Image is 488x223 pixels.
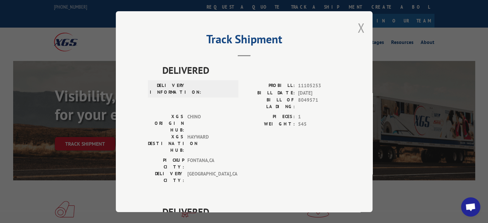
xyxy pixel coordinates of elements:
span: 8049571 [298,97,340,110]
label: XGS DESTINATION HUB: [148,133,184,154]
label: XGS ORIGIN HUB: [148,113,184,133]
span: 1 [298,113,340,121]
label: PROBILL: [244,82,295,90]
span: 545 [298,120,340,128]
h2: Track Shipment [148,35,340,47]
label: DELIVERY CITY: [148,170,184,184]
div: Open chat [461,197,480,217]
label: PICKUP CITY: [148,157,184,170]
span: DELIVERED [162,63,340,77]
label: PIECES: [244,113,295,121]
span: HAYWARD [187,133,231,154]
label: BILL DATE: [244,89,295,97]
span: [GEOGRAPHIC_DATA] , CA [187,170,231,184]
span: DELIVERED [162,204,340,219]
label: BILL OF LADING: [244,97,295,110]
span: 11105253 [298,82,340,90]
label: WEIGHT: [244,120,295,128]
span: [DATE] [298,89,340,97]
span: CHINO [187,113,231,133]
button: Close modal [357,19,364,36]
span: FONTANA , CA [187,157,231,170]
label: DELIVERY INFORMATION: [150,82,186,96]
